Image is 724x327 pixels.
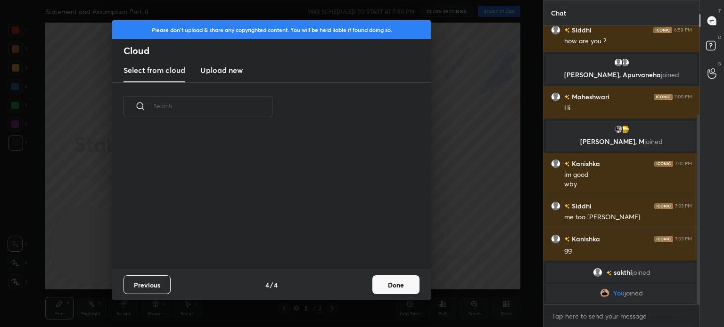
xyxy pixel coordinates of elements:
h4: 4 [265,280,269,290]
img: iconic-dark.1390631f.png [653,27,672,33]
div: 7:03 PM [675,236,692,242]
div: Please don't upload & share any copyrighted content. You will be held liable if found doing so. [112,20,431,39]
div: Hi [564,104,692,113]
h6: Kanishka [570,234,600,244]
div: wby [564,180,692,189]
input: Search [154,86,272,126]
span: joined [644,137,663,146]
h6: Siddhi [570,201,592,211]
img: default.png [551,92,560,102]
h6: Maheshwari [570,92,609,102]
img: no-rating-badge.077c3623.svg [606,271,612,276]
h2: Cloud [123,45,431,57]
img: no-rating-badge.077c3623.svg [564,237,570,242]
div: how are you ? [564,37,692,46]
div: gg [564,246,692,255]
img: 4b40390f03df4bc2a901db19e4fe98f0.jpg [600,288,609,298]
p: Chat [543,0,574,25]
h6: Siddhi [570,25,592,35]
img: default.png [551,201,560,211]
span: joined [625,289,643,297]
h4: 4 [274,280,278,290]
div: 6:59 PM [674,27,692,33]
img: no-rating-badge.077c3623.svg [564,28,570,33]
img: default.png [551,234,560,244]
img: iconic-dark.1390631f.png [654,94,673,100]
div: grid [543,26,699,304]
div: 7:00 PM [675,94,692,100]
h6: Kanishka [570,159,600,168]
h4: / [270,280,273,290]
div: me too [PERSON_NAME] [564,213,692,222]
p: [PERSON_NAME], M [551,138,691,145]
img: default.png [614,58,623,67]
button: Done [372,275,420,294]
span: joined [632,269,650,276]
span: joined [661,70,679,79]
img: default.png [551,25,560,35]
div: grid [112,128,420,270]
div: im good [564,170,692,180]
span: You [613,289,625,297]
img: default.png [551,159,560,168]
img: 7db24619b17d4e8cb72bb977f3211909.jpg [614,125,623,134]
button: Previous [123,275,171,294]
div: 7:02 PM [675,161,692,167]
img: no-rating-badge.077c3623.svg [564,95,570,100]
p: T [718,8,721,15]
span: sakthi [614,269,632,276]
p: D [718,34,721,41]
img: no-rating-badge.077c3623.svg [564,204,570,209]
img: default.png [620,58,630,67]
h3: Select from cloud [123,64,185,76]
img: no-rating-badge.077c3623.svg [564,161,570,167]
p: G [717,60,721,67]
h3: Upload new [200,64,243,76]
img: iconic-dark.1390631f.png [654,203,673,209]
img: 3 [620,125,630,134]
img: iconic-dark.1390631f.png [654,161,673,167]
p: [PERSON_NAME], Apurvaneha [551,71,691,79]
div: 7:03 PM [675,203,692,209]
img: default.png [593,268,602,277]
img: iconic-dark.1390631f.png [654,236,673,242]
